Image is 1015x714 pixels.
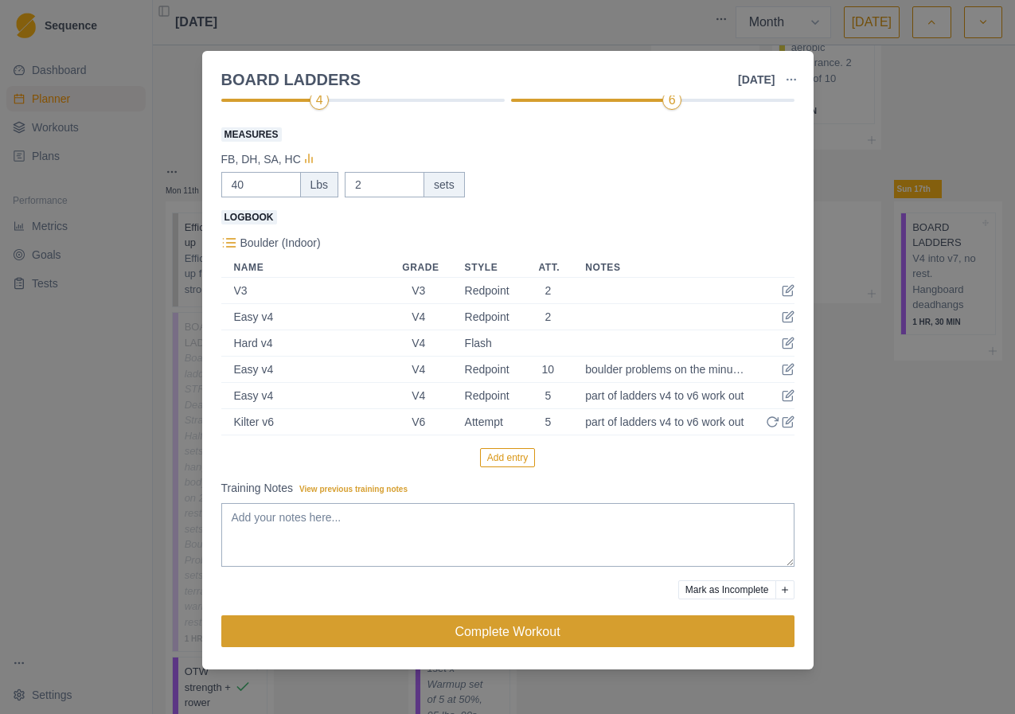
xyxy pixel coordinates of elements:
[452,409,526,435] td: Attempt
[389,357,451,383] td: V4
[221,127,282,142] span: Measures
[538,284,560,297] div: 2
[389,383,451,409] td: V4
[585,363,746,376] div: boulder problems on the minute. 1 set
[299,485,408,494] span: View previous training notes
[525,409,572,435] td: 5
[221,383,390,409] td: Easy v4
[316,91,323,110] div: 4
[234,363,374,376] div: Easy v4
[402,261,439,274] div: Grade
[221,151,301,168] p: FB, DH, SA, HC
[234,416,374,428] div: Kilter v6
[402,389,439,402] div: V4
[572,258,762,278] th: Notes
[234,389,374,402] div: Easy v4
[538,416,560,428] div: 5
[221,357,390,383] td: Easy v4
[234,310,374,323] div: Easy v4
[234,284,374,297] div: V3
[389,330,451,357] td: V4
[221,409,390,435] td: Kilter v6
[424,172,465,197] div: sets
[221,615,794,647] button: Complete Workout
[300,172,339,197] div: Lbs
[538,261,560,274] div: Att.
[221,258,390,278] th: Name
[538,310,560,323] div: 2
[452,258,526,278] th: Style
[585,389,746,402] div: part of ladders v4 to v6 work out
[572,357,762,383] td: boulder problems on the minute. 1 set
[402,416,439,428] div: V6
[234,337,374,349] div: Hard v4
[525,383,572,409] td: 5
[465,310,513,323] div: Redpoint
[452,383,526,409] td: Redpoint
[538,389,560,402] div: 5
[538,363,560,376] div: 10
[240,235,321,252] p: Boulder (Indoor)
[389,304,451,330] td: V4
[452,330,526,357] td: Flash
[465,389,513,402] div: Redpoint
[678,580,776,599] button: Mark as Incomplete
[572,409,762,435] td: part of ladders v4 to v6 work out
[480,448,535,467] button: Add entry
[402,363,439,376] div: V4
[452,357,526,383] td: Redpoint
[669,91,676,110] div: 6
[738,72,775,88] p: [DATE]
[402,337,439,349] div: V4
[389,409,451,435] td: V6
[465,363,513,376] div: Redpoint
[221,210,277,224] span: Logbook
[221,304,390,330] td: Easy v4
[525,304,572,330] td: 2
[389,278,451,304] td: V3
[402,310,439,323] div: V4
[465,416,513,428] div: Attempt
[572,383,762,409] td: part of ladders v4 to v6 work out
[452,278,526,304] td: Redpoint
[221,278,390,304] td: V3
[221,330,390,357] td: Hard v4
[585,416,746,428] div: part of ladders v4 to v6 work out
[465,284,513,297] div: Redpoint
[452,304,526,330] td: Redpoint
[402,284,439,297] div: V3
[221,480,785,497] label: Training Notes
[525,278,572,304] td: 2
[221,68,361,92] div: BOARD LADDERS
[465,337,513,349] div: Flash
[525,357,572,383] td: 10
[775,580,794,599] button: Add reason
